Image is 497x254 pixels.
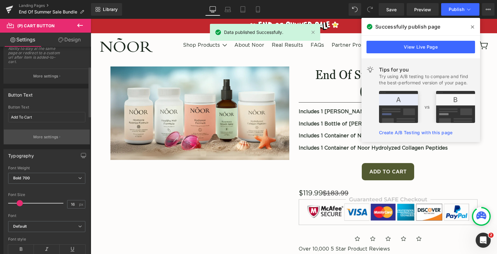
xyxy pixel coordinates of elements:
[8,150,34,158] div: Typography
[414,6,431,13] span: Preview
[33,73,58,79] p: More settings
[144,24,174,29] a: About Noor
[208,227,387,233] p: Over 10,000 5 Star Product Reviews
[224,29,283,36] span: Data published Successfully.
[349,3,361,16] button: Undo
[208,64,387,80] h1: (35% OFF)
[235,3,250,16] a: Tablet
[47,33,92,47] a: Design
[220,24,233,29] a: FAQs
[13,176,30,180] b: Bold 700
[17,23,55,28] span: (P) Cart Button
[489,233,494,238] span: 2
[407,3,439,16] a: Preview
[8,193,85,197] div: Font Size
[205,3,220,16] a: Desktop
[208,103,341,108] strong: Includes 1 Bottle of [PERSON_NAME] Growth Spray
[208,114,326,119] strong: Includes 1 Container of Noor Radiance Formula
[366,41,475,53] a: View Live Page
[379,130,452,135] a: Create A/B Testing with this page
[92,24,132,29] a: Shop Products
[476,233,491,248] iframe: Intercom live chat
[19,9,77,14] span: End Of Summer Sale Bundle
[441,3,479,16] button: Publish
[19,3,91,8] a: Landing Pages
[379,66,475,73] div: Tips for you
[4,130,90,144] button: More settings
[379,91,475,123] img: tip.png
[8,89,33,98] div: Button Text
[181,24,212,29] a: Real Results
[8,237,85,241] div: Font style
[9,19,62,34] img: Noor Hair
[241,24,284,29] a: Partner Program
[316,20,373,33] a: Take Hair Quiz
[326,24,363,29] span: Take Hair Quiz
[208,90,321,95] strong: Includes 1 [PERSON_NAME] Balance Bundle
[271,144,323,161] button: Add To Cart
[208,127,357,132] strong: Includes 1 Container of Noor Hydrolyzed Collagen Peptides
[449,7,464,12] span: Publish
[8,214,85,218] div: Font
[79,202,84,206] span: px
[13,224,27,229] i: Default
[158,3,248,12] img: sale
[482,3,494,16] button: More
[8,166,85,170] div: Font Weight
[366,66,374,73] img: light.svg
[103,7,118,12] span: Library
[375,23,440,30] span: Successfully publish page
[386,6,397,13] span: Save
[91,3,122,16] a: New Library
[4,69,90,83] button: More settings
[8,46,65,64] div: Ability to stay at the same page or redirect to a custom url after item is added-to-cart.
[250,3,265,16] a: Mobile
[364,3,376,16] button: Redo
[220,3,235,16] a: Laptop
[379,73,475,86] div: Try using A/B testing to compare and find the best-performed version of your page.
[8,105,85,109] div: Button Text
[7,17,65,36] a: Noor Hair
[33,134,58,140] p: More settings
